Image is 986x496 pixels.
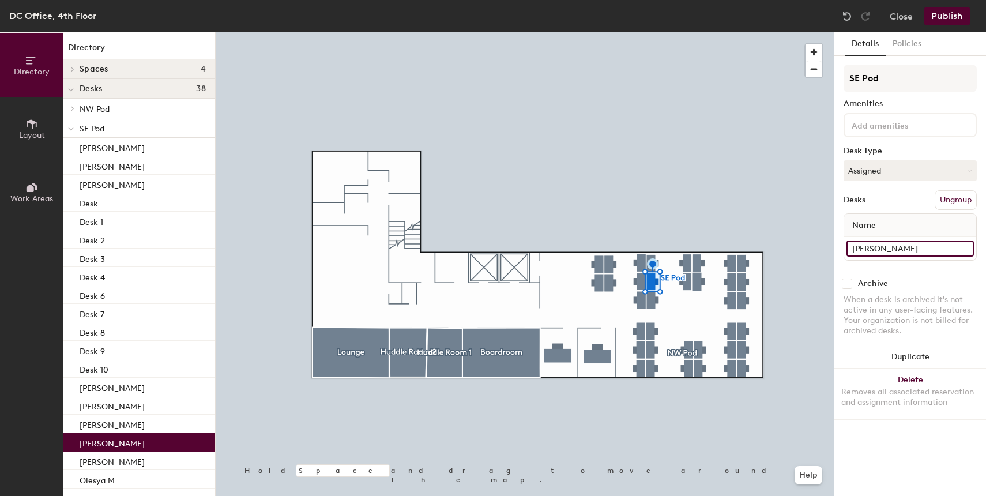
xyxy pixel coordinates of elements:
span: 4 [201,65,206,74]
p: [PERSON_NAME] [80,454,145,467]
p: [PERSON_NAME] [80,140,145,153]
button: Details [845,32,886,56]
div: Desks [844,196,865,205]
img: Redo [860,10,871,22]
button: Duplicate [834,345,986,369]
p: Desk 2 [80,232,105,246]
button: DeleteRemoves all associated reservation and assignment information [834,369,986,419]
p: Olesya M [80,472,115,486]
button: Publish [924,7,970,25]
h1: Directory [63,42,215,59]
button: Assigned [844,160,977,181]
p: [PERSON_NAME] [80,380,145,393]
button: Policies [886,32,928,56]
button: Close [890,7,913,25]
span: SE Pod [80,124,104,134]
input: Add amenities [849,118,953,131]
button: Ungroup [935,190,977,210]
div: Archive [858,279,888,288]
button: Help [795,466,822,484]
p: Desk 8 [80,325,105,338]
p: Desk 3 [80,251,105,264]
p: Desk 6 [80,288,105,301]
p: Desk 7 [80,306,104,320]
div: Desk Type [844,146,977,156]
span: Directory [14,67,50,77]
p: [PERSON_NAME] [80,159,145,172]
span: Work Areas [10,194,53,204]
div: Removes all associated reservation and assignment information [841,387,979,408]
span: Layout [19,130,45,140]
span: 38 [196,84,206,93]
p: [PERSON_NAME] [80,435,145,449]
span: NW Pod [80,104,110,114]
input: Unnamed desk [846,241,974,257]
div: Amenities [844,99,977,108]
p: Desk 4 [80,269,105,283]
p: Desk 1 [80,214,103,227]
img: Undo [841,10,853,22]
p: [PERSON_NAME] [80,399,145,412]
span: Desks [80,84,102,93]
div: DC Office, 4th Floor [9,9,96,23]
p: [PERSON_NAME] [80,417,145,430]
p: [PERSON_NAME] [80,177,145,190]
p: Desk [80,196,98,209]
p: Desk 10 [80,362,108,375]
p: Desk 9 [80,343,105,356]
span: Spaces [80,65,108,74]
span: Name [846,215,882,236]
div: When a desk is archived it's not active in any user-facing features. Your organization is not bil... [844,295,977,336]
